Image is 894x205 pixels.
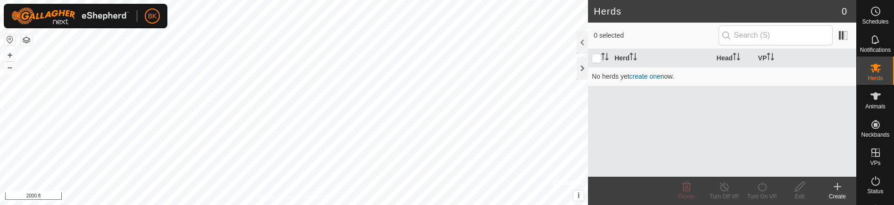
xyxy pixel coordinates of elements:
[861,132,889,138] span: Neckbands
[629,73,661,80] a: create one
[733,54,740,62] p-sorticon: Activate to sort
[594,31,718,41] span: 0 selected
[594,6,842,17] h2: Herds
[781,192,819,201] div: Edit
[4,62,16,73] button: –
[601,54,609,62] p-sorticon: Activate to sort
[754,49,856,67] th: VP
[629,54,637,62] p-sorticon: Activate to sort
[11,8,129,25] img: Gallagher Logo
[867,189,883,194] span: Status
[148,11,157,21] span: BK
[819,192,856,201] div: Create
[573,190,584,201] button: i
[303,193,331,201] a: Contact Us
[719,25,833,45] input: Search (S)
[611,49,712,67] th: Herd
[767,54,774,62] p-sorticon: Activate to sort
[21,34,32,46] button: Map Layers
[743,192,781,201] div: Turn On VP
[705,192,743,201] div: Turn Off VP
[4,34,16,45] button: Reset Map
[4,49,16,61] button: +
[257,193,292,201] a: Privacy Policy
[860,47,891,53] span: Notifications
[870,160,880,166] span: VPs
[713,49,754,67] th: Head
[588,67,856,86] td: No herds yet now.
[578,191,579,199] span: i
[842,4,847,18] span: 0
[868,75,883,81] span: Herds
[862,19,888,25] span: Schedules
[865,104,886,109] span: Animals
[679,193,695,200] span: Delete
